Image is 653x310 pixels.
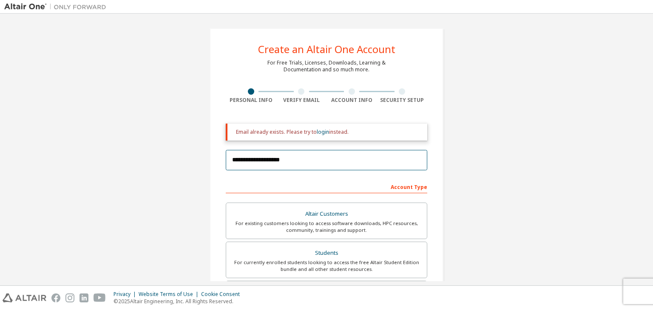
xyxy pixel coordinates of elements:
[201,291,245,298] div: Cookie Consent
[114,291,139,298] div: Privacy
[226,180,427,193] div: Account Type
[94,293,106,302] img: youtube.svg
[276,97,327,104] div: Verify Email
[326,97,377,104] div: Account Info
[4,3,111,11] img: Altair One
[267,59,386,73] div: For Free Trials, Licenses, Downloads, Learning & Documentation and so much more.
[377,97,428,104] div: Security Setup
[231,220,422,234] div: For existing customers looking to access software downloads, HPC resources, community, trainings ...
[231,259,422,273] div: For currently enrolled students looking to access the free Altair Student Edition bundle and all ...
[236,129,420,135] div: Email already exists. Please try to instead.
[65,293,74,302] img: instagram.svg
[258,44,395,54] div: Create an Altair One Account
[317,128,329,135] a: login
[226,97,276,104] div: Personal Info
[114,298,245,305] p: © 2025 Altair Engineering, Inc. All Rights Reserved.
[51,293,60,302] img: facebook.svg
[3,293,46,302] img: altair_logo.svg
[79,293,88,302] img: linkedin.svg
[231,247,422,259] div: Students
[139,291,201,298] div: Website Terms of Use
[231,208,422,220] div: Altair Customers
